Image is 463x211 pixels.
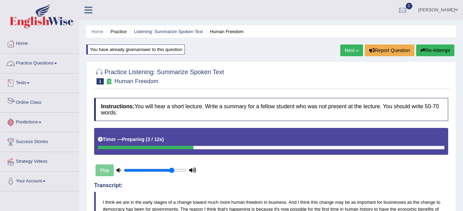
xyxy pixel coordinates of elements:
small: Exam occurring question [105,78,113,85]
h4: You will hear a short lecture. Write a summary for a fellow student who was not present at the le... [94,98,448,121]
a: Practice Questions [0,54,79,71]
button: Re-Attempt [416,44,454,56]
a: Home [0,34,79,51]
h5: Timer — [98,137,164,142]
a: Listening: Summarize Spoken Text [134,29,203,34]
li: Practice [104,28,127,35]
a: Online Class [0,93,79,110]
div: You have already given answer to this question [86,44,185,54]
button: Report Question [365,44,414,56]
span: 1 [97,78,104,84]
a: Success Stories [0,132,79,150]
a: Your Account [0,172,79,189]
b: Preparing [122,137,144,142]
a: Predictions [0,113,79,130]
b: ) [162,137,164,142]
b: ( [146,137,148,142]
h4: Transcript: [94,182,448,189]
a: Next » [340,44,363,56]
b: 3 / 12s [148,137,162,142]
span: 0 [406,3,413,9]
small: Human Freedom [114,78,159,84]
a: Strategy Videos [0,152,79,169]
b: Instructions: [101,103,134,109]
a: Home [91,29,103,34]
li: Human Freedom [204,28,244,35]
a: Tests [0,73,79,91]
h2: Practice Listening: Summarize Spoken Text [94,67,224,84]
